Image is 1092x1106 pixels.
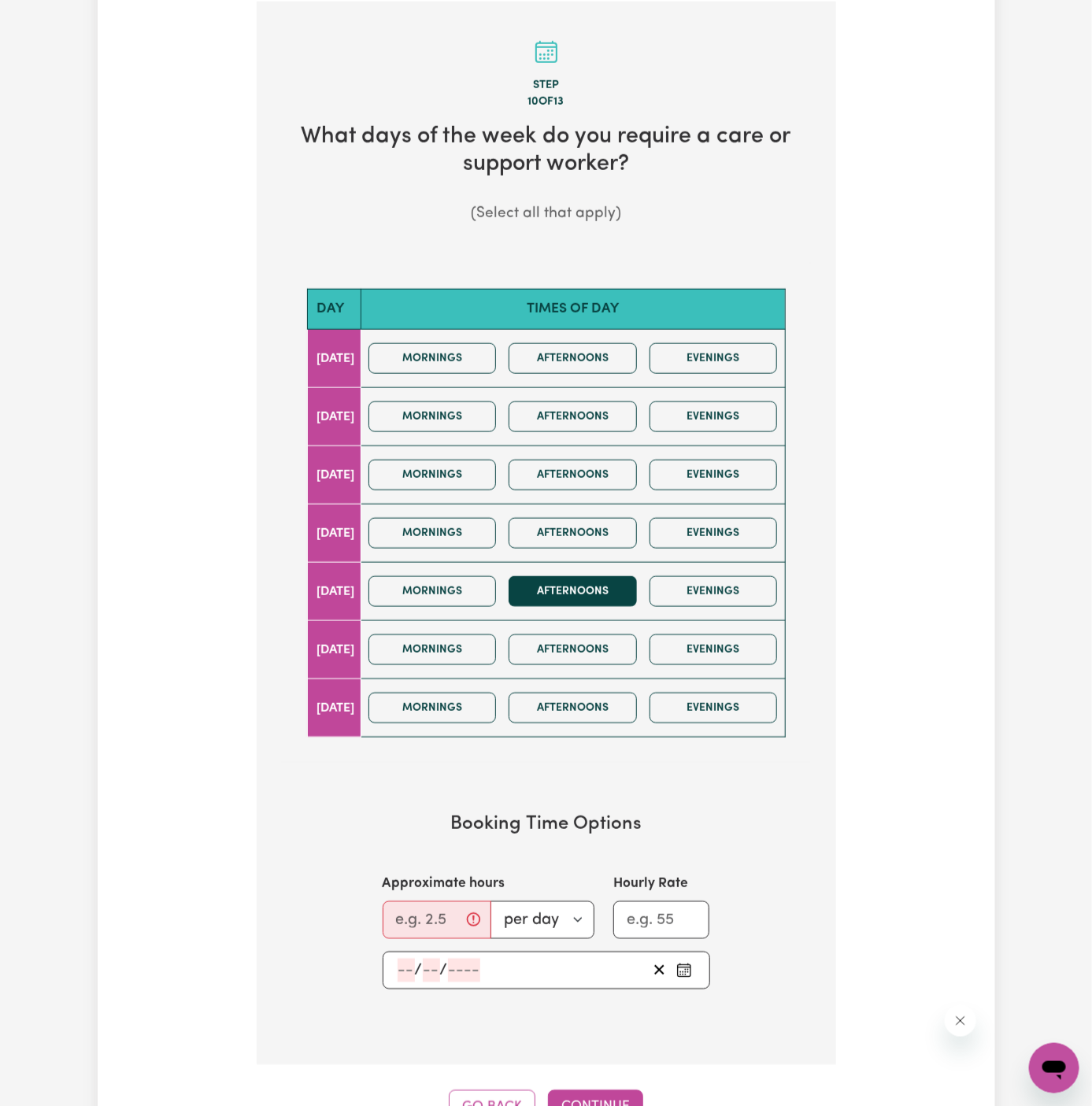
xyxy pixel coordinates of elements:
[282,124,811,178] h2: What days of the week do you require a care or support worker?
[613,901,710,939] input: e.g. 55
[650,518,778,549] button: Evenings
[282,94,811,111] div: 10 of 13
[368,401,497,432] button: Mornings
[398,959,415,982] input: --
[361,289,785,329] th: Times of day
[415,962,423,979] span: /
[650,401,778,432] button: Evenings
[282,203,811,226] p: (Select all that apply)
[307,505,361,563] td: [DATE]
[650,634,778,665] button: Evenings
[440,962,448,979] span: /
[647,959,672,982] button: Clear start date
[9,11,95,24] span: Need any help?
[650,343,778,374] button: Evenings
[650,576,778,607] button: Evenings
[650,460,778,490] button: Evenings
[613,874,688,894] label: Hourly Rate
[307,621,361,679] td: [DATE]
[383,874,505,894] label: Approximate hours
[509,518,637,549] button: Afternoons
[448,959,480,982] input: ----
[368,518,497,549] button: Mornings
[307,289,361,329] th: Day
[307,679,361,738] td: [DATE]
[509,634,637,665] button: Afternoons
[368,634,497,665] button: Mornings
[368,343,497,374] button: Mornings
[282,77,811,94] div: Step
[368,693,497,723] button: Mornings
[1029,1043,1079,1093] iframe: Button to launch messaging window
[307,388,361,446] td: [DATE]
[509,693,637,723] button: Afternoons
[509,343,637,374] button: Afternoons
[368,460,497,490] button: Mornings
[945,1005,976,1037] iframe: Close message
[307,563,361,621] td: [DATE]
[672,959,697,982] button: Pick an approximate start date
[383,901,491,939] input: e.g. 2.5
[423,959,440,982] input: --
[307,813,786,836] h3: Booking Time Options
[307,446,361,505] td: [DATE]
[307,330,361,388] td: [DATE]
[509,576,637,607] button: Afternoons
[650,693,778,723] button: Evenings
[509,460,637,490] button: Afternoons
[368,576,497,607] button: Mornings
[509,401,637,432] button: Afternoons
